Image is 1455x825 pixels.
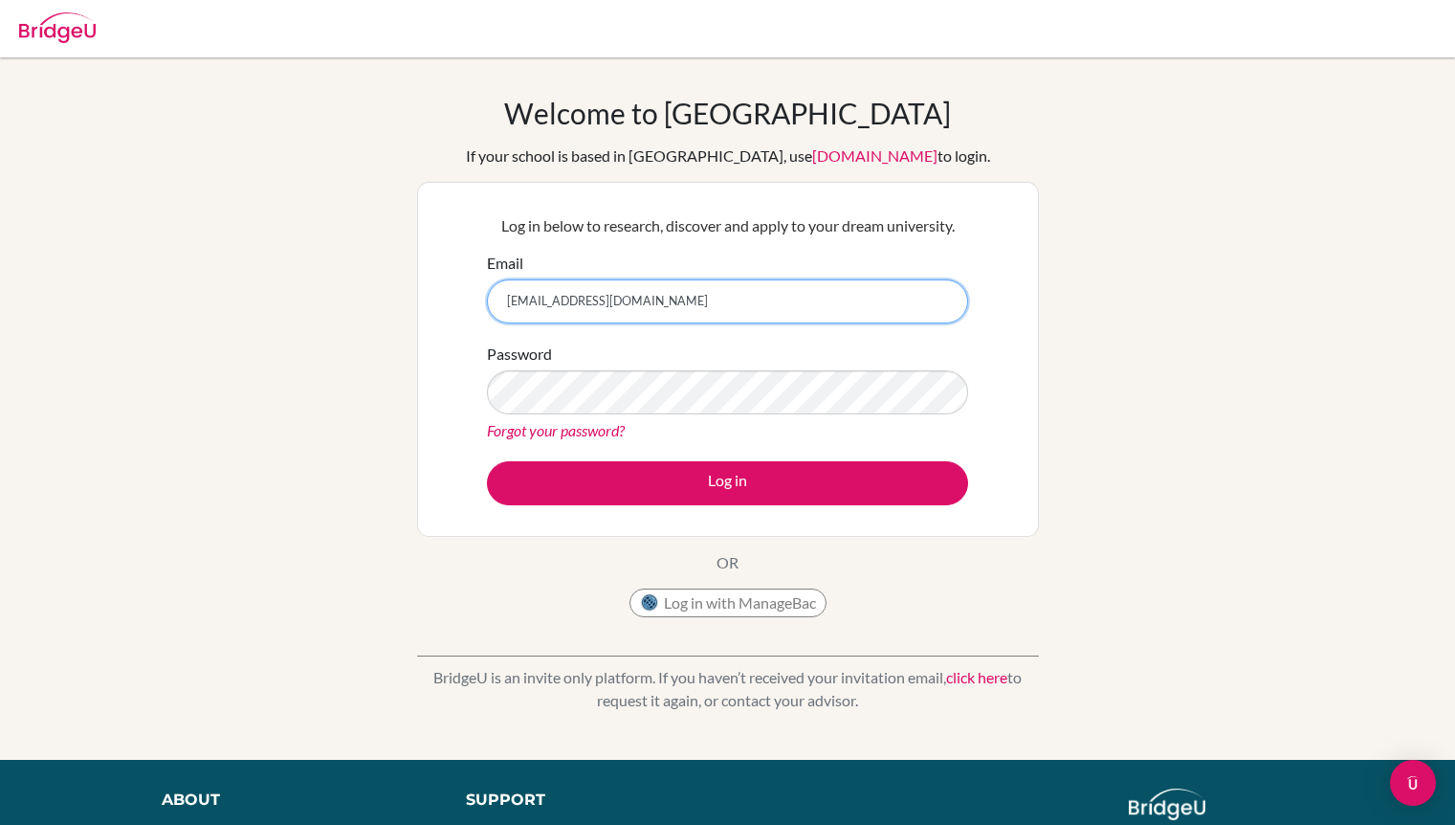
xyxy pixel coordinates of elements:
a: Forgot your password? [487,421,625,439]
img: logo_white@2x-f4f0deed5e89b7ecb1c2cc34c3e3d731f90f0f143d5ea2071677605dd97b5244.png [1129,789,1206,820]
button: Log in with ManageBac [629,589,827,617]
p: OR [716,551,739,574]
p: Log in below to research, discover and apply to your dream university. [487,214,968,237]
a: [DOMAIN_NAME] [812,146,937,165]
label: Email [487,252,523,275]
img: Bridge-U [19,12,96,43]
button: Log in [487,461,968,505]
h1: Welcome to [GEOGRAPHIC_DATA] [504,96,951,130]
a: click here [946,668,1007,686]
div: About [162,789,423,812]
div: Support [466,789,707,812]
div: Open Intercom Messenger [1390,760,1436,806]
div: If your school is based in [GEOGRAPHIC_DATA], use to login. [466,145,990,167]
p: BridgeU is an invite only platform. If you haven’t received your invitation email, to request it ... [417,666,1039,712]
label: Password [487,343,552,366]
